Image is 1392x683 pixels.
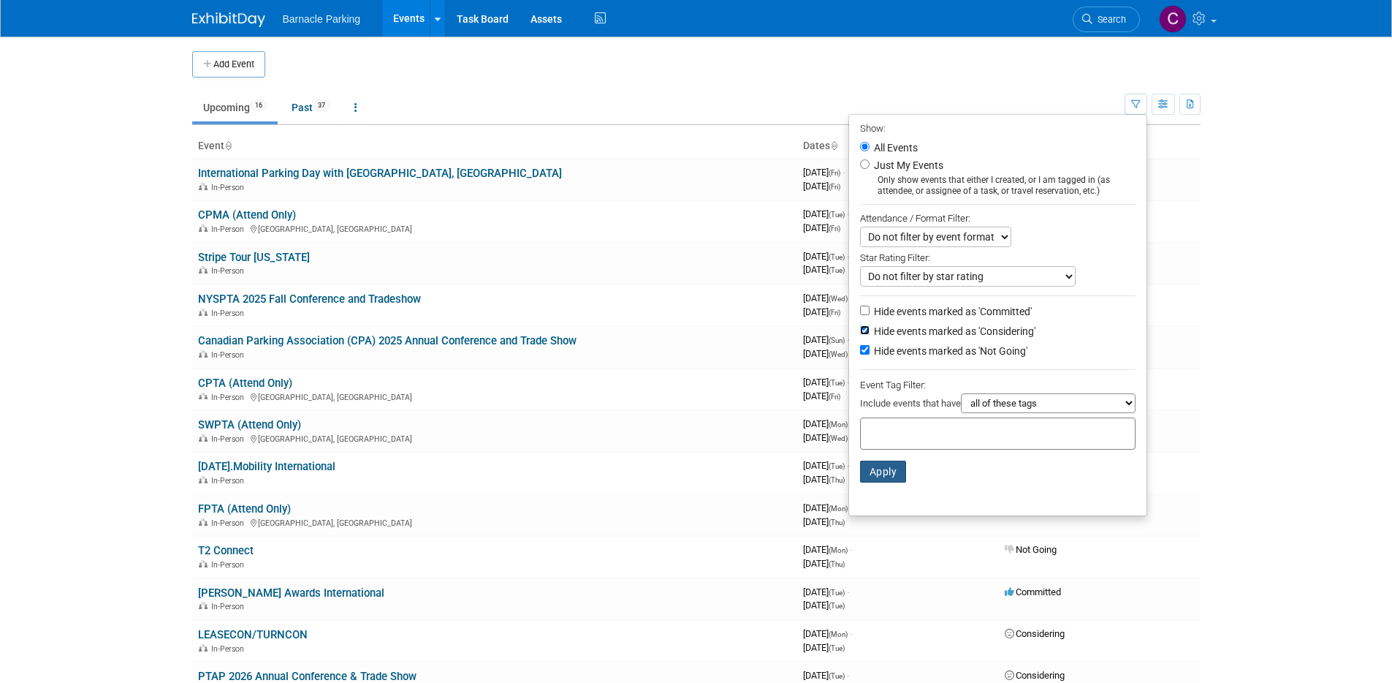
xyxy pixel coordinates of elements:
[829,672,845,680] span: (Tue)
[211,350,248,360] span: In-Person
[198,293,421,306] a: NYSPTA 2025 Fall Conference and Tradeshow
[860,247,1136,266] div: Star Rating Filter:
[803,418,852,429] span: [DATE]
[803,264,845,275] span: [DATE]
[850,544,852,555] span: -
[198,628,308,641] a: LEASECON/TURNCON
[797,134,999,159] th: Dates
[199,266,208,273] img: In-Person Event
[829,350,848,358] span: (Wed)
[803,306,840,317] span: [DATE]
[192,94,278,121] a: Upcoming16
[803,432,848,443] span: [DATE]
[803,474,845,485] span: [DATE]
[829,266,845,274] span: (Tue)
[871,143,918,153] label: All Events
[199,476,208,483] img: In-Person Event
[803,628,852,639] span: [DATE]
[829,546,848,554] span: (Mon)
[198,502,291,516] a: FPTA (Attend Only)
[198,251,310,264] a: Stripe Tour [US_STATE]
[829,462,845,470] span: (Tue)
[199,309,208,316] img: In-Person Event
[211,476,248,486] span: In-Person
[829,253,845,261] span: (Tue)
[192,51,265,78] button: Add Event
[847,251,849,262] span: -
[803,460,849,471] span: [DATE]
[313,100,330,111] span: 37
[199,434,208,442] img: In-Person Event
[803,208,849,219] span: [DATE]
[198,390,791,402] div: [GEOGRAPHIC_DATA], [GEOGRAPHIC_DATA]
[803,181,840,192] span: [DATE]
[803,558,845,569] span: [DATE]
[199,393,208,400] img: In-Person Event
[199,602,208,609] img: In-Person Event
[871,344,1027,358] label: Hide events marked as 'Not Going'
[199,350,208,358] img: In-Person Event
[871,324,1035,339] label: Hide events marked as 'Considering'
[829,644,845,652] span: (Tue)
[860,118,1136,137] div: Show:
[1073,7,1140,32] a: Search
[198,460,335,473] a: [DATE].Mobility International
[829,379,845,387] span: (Tue)
[199,183,208,190] img: In-Person Event
[860,175,1136,197] div: Only show events that either I created, or I am tagged in (as attendee, or assignee of a task, or...
[211,183,248,192] span: In-Person
[198,208,296,222] a: CPMA (Attend Only)
[803,251,849,262] span: [DATE]
[199,644,208,652] img: In-Person Event
[281,94,341,121] a: Past37
[198,544,254,557] a: T2 Connect
[211,434,248,444] span: In-Person
[847,460,849,471] span: -
[829,420,848,429] span: (Mon)
[211,393,248,402] span: In-Person
[803,334,849,345] span: [DATE]
[199,560,208,567] img: In-Person Event
[860,210,1136,227] div: Attendance / Format Filter:
[829,309,840,317] span: (Fri)
[860,393,1136,418] div: Include events that have
[829,476,845,484] span: (Thu)
[860,461,907,483] button: Apply
[847,670,849,681] span: -
[211,309,248,318] span: In-Person
[211,560,248,570] span: In-Person
[803,377,849,388] span: [DATE]
[198,334,577,347] a: Canadian Parking Association (CPA) 2025 Annual Conference and Trade Show
[211,602,248,611] span: In-Person
[198,586,384,600] a: [PERSON_NAME] Awards International
[829,295,848,303] span: (Wed)
[829,224,840,233] span: (Fri)
[829,434,848,442] span: (Wed)
[829,336,845,344] span: (Sun)
[198,222,791,234] div: [GEOGRAPHIC_DATA], [GEOGRAPHIC_DATA]
[829,211,845,219] span: (Tue)
[198,670,417,683] a: PTAP 2026 Annual Conference & Trade Show
[803,167,845,178] span: [DATE]
[847,377,849,388] span: -
[1005,670,1065,681] span: Considering
[199,518,208,526] img: In-Person Event
[1005,544,1057,555] span: Not Going
[211,224,248,234] span: In-Person
[829,169,840,177] span: (Fri)
[847,586,849,597] span: -
[829,518,845,527] span: (Thu)
[199,224,208,232] img: In-Person Event
[829,505,848,513] span: (Mon)
[847,208,849,219] span: -
[198,418,301,431] a: SWPTA (Attend Only)
[830,140,837,151] a: Sort by Start Date
[803,642,845,653] span: [DATE]
[192,134,797,159] th: Event
[829,589,845,597] span: (Tue)
[803,600,845,611] span: [DATE]
[871,304,1032,319] label: Hide events marked as 'Committed'
[198,516,791,528] div: [GEOGRAPHIC_DATA], [GEOGRAPHIC_DATA]
[803,516,845,527] span: [DATE]
[803,390,840,401] span: [DATE]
